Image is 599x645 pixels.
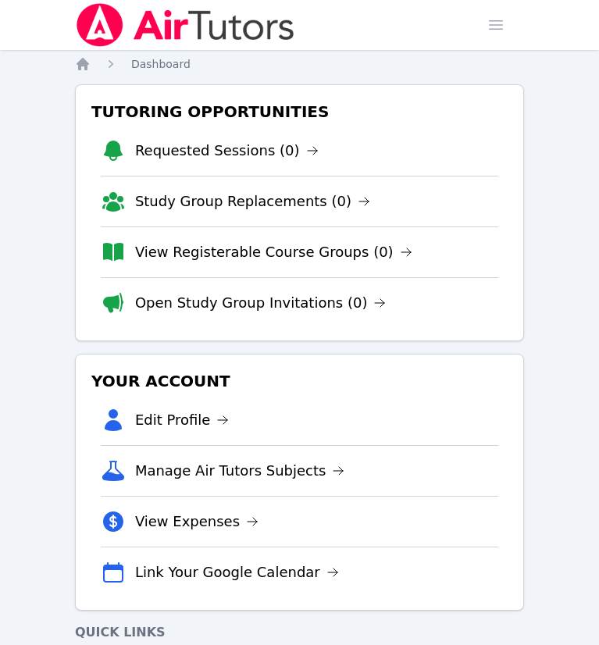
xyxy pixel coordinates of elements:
a: Requested Sessions (0) [135,140,319,162]
img: Air Tutors [75,3,296,47]
a: Study Group Replacements (0) [135,191,370,212]
a: Link Your Google Calendar [135,561,339,583]
span: Dashboard [131,58,191,70]
a: View Expenses [135,511,258,533]
a: Manage Air Tutors Subjects [135,460,345,482]
a: View Registerable Course Groups (0) [135,241,412,263]
h3: Your Account [88,367,511,395]
h4: Quick Links [75,623,524,642]
a: Dashboard [131,56,191,72]
nav: Breadcrumb [75,56,524,72]
a: Edit Profile [135,409,230,431]
h3: Tutoring Opportunities [88,98,511,126]
a: Open Study Group Invitations (0) [135,292,387,314]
